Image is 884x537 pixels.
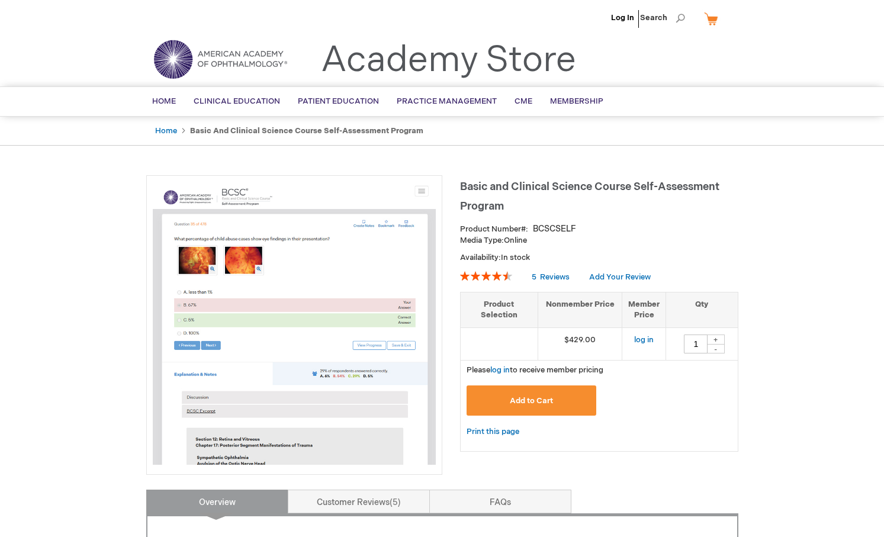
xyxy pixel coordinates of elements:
span: In stock [501,253,530,262]
strong: Product Number [460,224,528,234]
div: + [707,335,725,345]
a: Academy Store [321,39,576,82]
a: FAQs [429,490,571,513]
span: Practice Management [397,97,497,106]
div: - [707,344,725,353]
span: 5 [390,497,401,507]
span: Basic and Clinical Science Course Self-Assessment Program [460,181,719,213]
th: Qty [666,292,738,327]
a: Log In [611,13,634,22]
a: log in [490,365,510,375]
strong: Basic and Clinical Science Course Self-Assessment Program [190,126,423,136]
p: Availability: [460,252,738,263]
span: Search [640,6,685,30]
th: Product Selection [461,292,538,327]
span: CME [515,97,532,106]
button: Add to Cart [467,385,597,416]
span: Please to receive member pricing [467,365,603,375]
th: Member Price [622,292,666,327]
div: BCSCSELF [533,223,576,235]
input: Qty [684,335,708,353]
span: Clinical Education [194,97,280,106]
div: 92% [460,271,512,281]
span: Home [152,97,176,106]
a: Overview [146,490,288,513]
a: 5 Reviews [532,272,571,282]
strong: Media Type: [460,236,504,245]
span: Membership [550,97,603,106]
td: $429.00 [538,327,622,360]
p: Online [460,235,738,246]
img: Basic and Clinical Science Course Self-Assessment Program [153,182,436,465]
span: Reviews [540,272,570,282]
a: Customer Reviews5 [288,490,430,513]
span: 5 [532,272,536,282]
th: Nonmember Price [538,292,622,327]
a: log in [634,335,654,345]
a: Add Your Review [589,272,651,282]
a: Home [155,126,177,136]
span: Patient Education [298,97,379,106]
a: Print this page [467,425,519,439]
span: Add to Cart [510,396,553,406]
